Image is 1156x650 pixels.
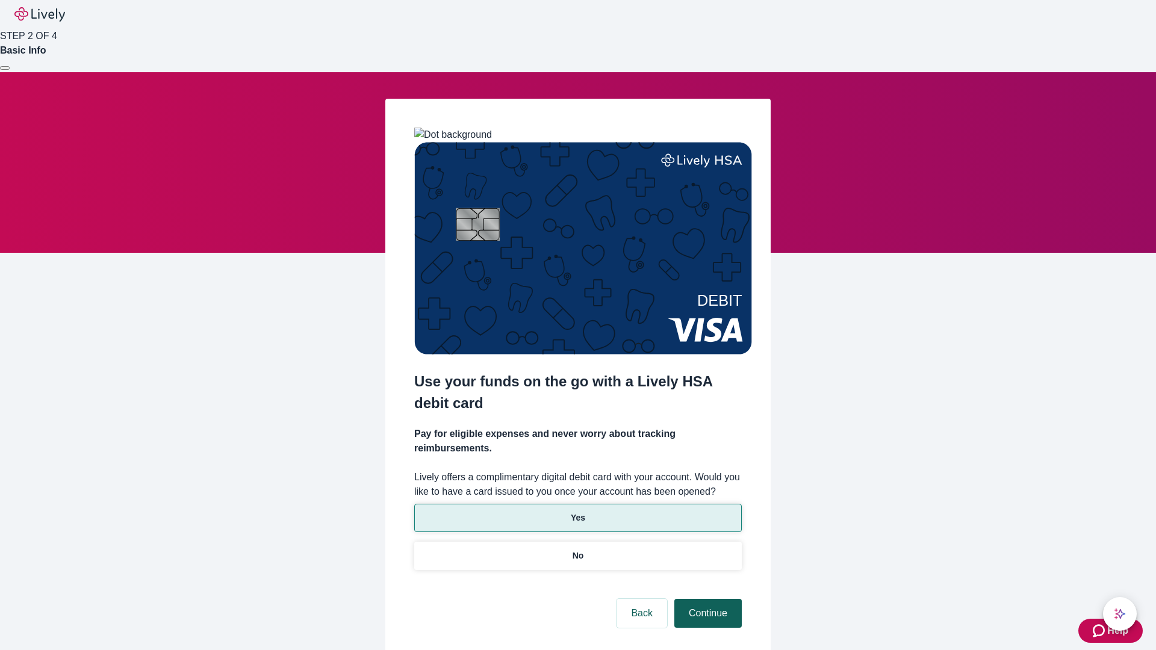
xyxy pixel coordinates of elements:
p: Yes [571,512,585,524]
span: Help [1107,624,1128,638]
img: Debit card [414,142,752,354]
button: No [414,542,742,570]
button: Continue [674,599,742,628]
button: Back [617,599,667,628]
label: Lively offers a complimentary digital debit card with your account. Would you like to have a card... [414,470,742,499]
img: Lively [14,7,65,22]
h2: Use your funds on the go with a Lively HSA debit card [414,371,742,414]
button: Zendesk support iconHelp [1078,619,1143,643]
img: Dot background [414,128,492,142]
button: Yes [414,504,742,532]
button: chat [1103,597,1137,631]
svg: Zendesk support icon [1093,624,1107,638]
h4: Pay for eligible expenses and never worry about tracking reimbursements. [414,427,742,456]
svg: Lively AI Assistant [1114,608,1126,620]
p: No [573,549,584,562]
